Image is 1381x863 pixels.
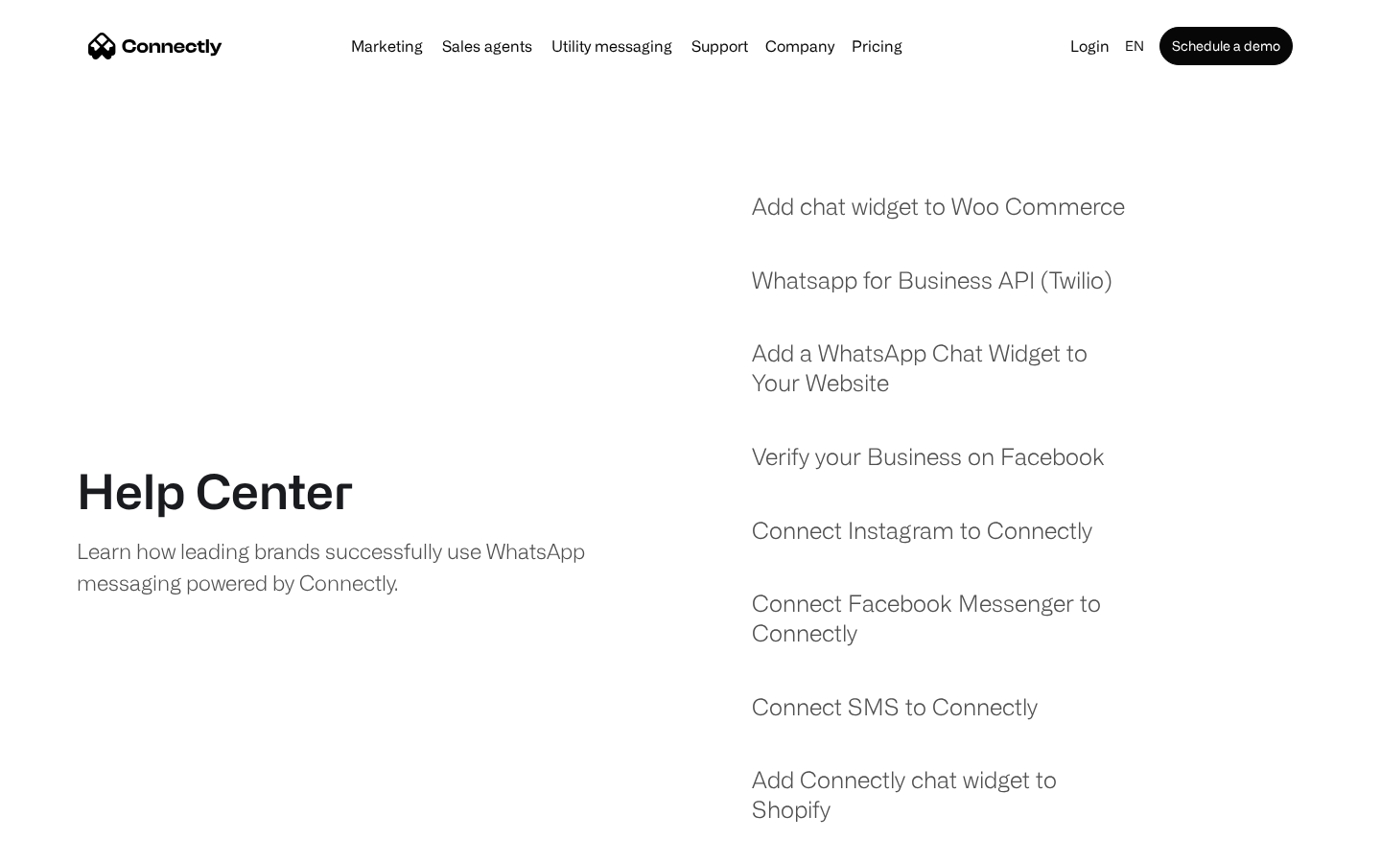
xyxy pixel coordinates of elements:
div: Learn how leading brands successfully use WhatsApp messaging powered by Connectly. [77,535,601,598]
a: Schedule a demo [1159,27,1293,65]
a: Connect Facebook Messenger to Connectly [752,589,1138,666]
a: Sales agents [434,38,540,54]
a: Whatsapp for Business API (Twilio) [752,266,1112,315]
h1: Help Center [77,462,353,520]
a: Connect SMS to Connectly [752,692,1038,741]
div: en [1125,33,1144,59]
aside: Language selected: English [19,828,115,856]
a: Add chat widget to Woo Commerce [752,192,1125,241]
a: Marketing [343,38,431,54]
a: Add a WhatsApp Chat Widget to Your Website [752,338,1138,416]
a: Utility messaging [544,38,680,54]
a: Add Connectly chat widget to Shopify [752,765,1138,843]
ul: Language list [38,829,115,856]
a: Pricing [844,38,910,54]
a: Support [684,38,756,54]
div: Company [765,33,834,59]
a: Connect Instagram to Connectly [752,516,1092,565]
a: Verify your Business on Facebook [752,442,1105,491]
a: Login [1063,33,1117,59]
